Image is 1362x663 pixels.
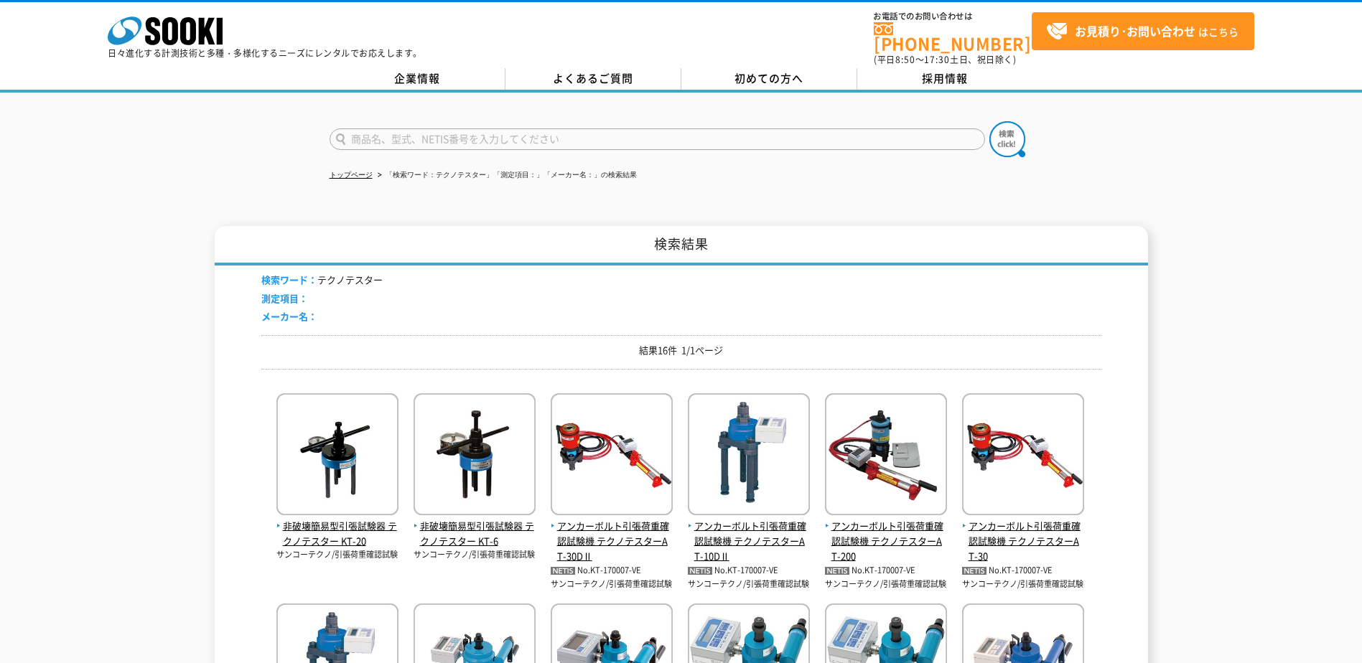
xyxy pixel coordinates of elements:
a: よくあるご質問 [505,68,681,90]
a: アンカーボルト引張荷重確認試験機 テクノテスターAT-30 [962,504,1084,563]
span: (平日 ～ 土日、祝日除く) [874,53,1016,66]
img: テクノテスターAT-30 [962,393,1084,519]
p: サンコーテクノ/引張荷重確認試験 [688,578,810,591]
span: メーカー名： [261,309,317,323]
a: 初めての方へ [681,68,857,90]
p: サンコーテクノ/引張荷重確認試験 [962,578,1084,591]
span: 測定項目： [261,291,308,305]
span: アンカーボルト引張荷重確認試験機 テクノテスターAT-200 [825,519,947,563]
a: トップページ [330,171,373,179]
span: 8:50 [895,53,915,66]
p: No.KT-170007-VE [825,563,947,578]
p: No.KT-170007-VE [551,563,673,578]
span: アンカーボルト引張荷重確認試験機 テクノテスターAT-30DⅡ [551,519,673,563]
img: テクノテスターAT-200 [825,393,947,519]
strong: お見積り･お問い合わせ [1075,22,1195,39]
img: テクノテスター KT-6 [414,393,536,519]
span: 初めての方へ [734,70,803,86]
p: サンコーテクノ/引張荷重確認試験 [825,578,947,591]
img: テクノテスターAT-30DⅡ [551,393,673,519]
a: アンカーボルト引張荷重確認試験機 テクノテスターAT-10DⅡ [688,504,810,563]
a: お見積り･お問い合わせはこちら [1032,12,1254,50]
span: 検索ワード： [261,273,317,286]
img: btn_search.png [989,121,1025,157]
img: テクノテスター KT-20 [276,393,398,519]
h1: 検索結果 [215,226,1148,265]
input: 商品名、型式、NETIS番号を入力してください [330,128,985,150]
a: 非破壊簡易型引張試験器 テクノテスター KT-20 [276,504,398,548]
a: [PHONE_NUMBER] [874,22,1032,52]
a: アンカーボルト引張荷重確認試験機 テクノテスターAT-200 [825,504,947,563]
span: はこちら [1046,21,1239,42]
li: 「検索ワード：テクノテスター」「測定項目：」「メーカー名：」の検索結果 [375,168,637,183]
span: アンカーボルト引張荷重確認試験機 テクノテスターAT-30 [962,519,1084,563]
span: お電話でのお問い合わせは [874,12,1032,21]
p: サンコーテクノ/引張荷重確認試験 [551,578,673,591]
p: サンコーテクノ/引張荷重確認試験 [414,549,536,561]
span: 非破壊簡易型引張試験器 テクノテスター KT-20 [276,519,398,549]
span: 非破壊簡易型引張試験器 テクノテスター KT-6 [414,519,536,549]
a: 非破壊簡易型引張試験器 テクノテスター KT-6 [414,504,536,548]
img: テクノテスターAT-10DⅡ [688,393,810,519]
span: 17:30 [924,53,950,66]
a: 採用情報 [857,68,1033,90]
p: 結果16件 1/1ページ [261,343,1101,358]
p: サンコーテクノ/引張荷重確認試験 [276,549,398,561]
li: テクノテスター [261,273,383,288]
p: No.KT-170007-VE [688,563,810,578]
p: No.KT-170007-VE [962,563,1084,578]
span: アンカーボルト引張荷重確認試験機 テクノテスターAT-10DⅡ [688,519,810,563]
a: アンカーボルト引張荷重確認試験機 テクノテスターAT-30DⅡ [551,504,673,563]
a: 企業情報 [330,68,505,90]
p: 日々進化する計測技術と多種・多様化するニーズにレンタルでお応えします。 [108,49,422,57]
